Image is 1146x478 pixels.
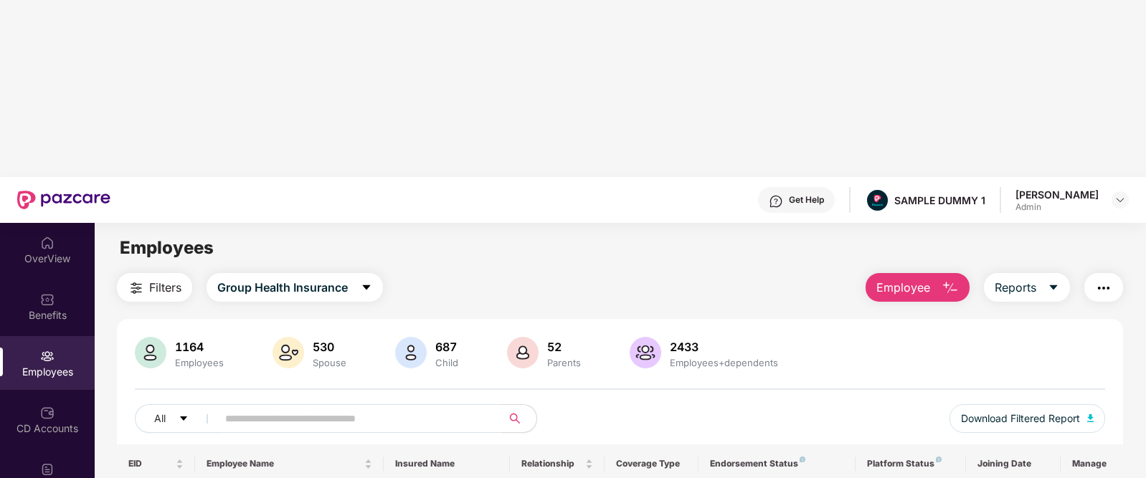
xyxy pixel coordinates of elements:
[769,194,783,209] img: svg+xml;base64,PHN2ZyBpZD0iSGVscC0zMngzMiIgeG1sbnM9Imh0dHA6Ly93d3cudzMub3JnLzIwMDAvc3ZnIiB3aWR0aD...
[1048,282,1059,295] span: caret-down
[395,337,427,368] img: svg+xml;base64,PHN2ZyB4bWxucz0iaHR0cDovL3d3dy53My5vcmcvMjAwMC9zdmciIHhtbG5zOnhsaW5rPSJodHRwOi8vd3...
[149,279,181,297] span: Filters
[1114,194,1126,206] img: svg+xml;base64,PHN2ZyBpZD0iRHJvcGRvd24tMzJ4MzIiIHhtbG5zPSJodHRwOi8vd3d3LnczLm9yZy8yMDAwL3N2ZyIgd2...
[800,457,805,462] img: svg+xml;base64,PHN2ZyB4bWxucz0iaHR0cDovL3d3dy53My5vcmcvMjAwMC9zdmciIHdpZHRoPSI4IiBoZWlnaHQ9IjgiIH...
[128,458,174,469] span: EID
[995,279,1036,297] span: Reports
[207,458,361,469] span: Employee Name
[1015,201,1099,213] div: Admin
[17,191,110,209] img: New Pazcare Logo
[1095,279,1112,297] img: svg+xml;base64,PHN2ZyB4bWxucz0iaHR0cDovL3d3dy53My5vcmcvMjAwMC9zdmciIHdpZHRoPSIyNCIgaGVpZ2h0PSIyNC...
[273,337,304,368] img: svg+xml;base64,PHN2ZyB4bWxucz0iaHR0cDovL3d3dy53My5vcmcvMjAwMC9zdmciIHhtbG5zOnhsaW5rPSJodHRwOi8vd3...
[507,337,539,368] img: svg+xml;base64,PHN2ZyB4bWxucz0iaHR0cDovL3d3dy53My5vcmcvMjAwMC9zdmciIHhtbG5zOnhsaW5rPSJodHRwOi8vd3...
[40,236,55,250] img: svg+xml;base64,PHN2ZyBpZD0iSG9tZSIgeG1sbnM9Imh0dHA6Ly93d3cudzMub3JnLzIwMDAvc3ZnIiB3aWR0aD0iMjAiIG...
[128,279,145,297] img: svg+xml;base64,PHN2ZyB4bWxucz0iaHR0cDovL3d3dy53My5vcmcvMjAwMC9zdmciIHdpZHRoPSIyNCIgaGVpZ2h0PSIyNC...
[501,413,529,424] span: search
[894,193,985,207] div: SAMPLE DUMMY 1
[120,237,214,258] span: Employees
[876,279,930,297] span: Employee
[40,462,55,477] img: svg+xml;base64,PHN2ZyBpZD0iVXBsb2FkX0xvZ3MiIGRhdGEtbmFtZT0iVXBsb2FkIExvZ3MiIHhtbG5zPSJodHRwOi8vd3...
[172,340,227,354] div: 1164
[501,404,537,433] button: search
[544,340,584,354] div: 52
[984,273,1070,302] button: Reportscaret-down
[310,340,349,354] div: 530
[544,357,584,368] div: Parents
[521,458,582,469] span: Relationship
[1015,188,1099,201] div: [PERSON_NAME]
[135,404,222,433] button: Allcaret-down
[40,349,55,363] img: svg+xml;base64,PHN2ZyBpZD0iRW1wbG95ZWVzIiB4bWxucz0iaHR0cDovL3d3dy53My5vcmcvMjAwMC9zdmciIHdpZHRoPS...
[361,282,372,295] span: caret-down
[179,414,189,425] span: caret-down
[135,337,166,368] img: svg+xml;base64,PHN2ZyB4bWxucz0iaHR0cDovL3d3dy53My5vcmcvMjAwMC9zdmciIHhtbG5zOnhsaW5rPSJodHRwOi8vd3...
[667,357,781,368] div: Employees+dependents
[630,337,661,368] img: svg+xml;base64,PHN2ZyB4bWxucz0iaHR0cDovL3d3dy53My5vcmcvMjAwMC9zdmciIHhtbG5zOnhsaW5rPSJodHRwOi8vd3...
[154,411,166,426] span: All
[867,458,955,469] div: Platform Status
[432,357,461,368] div: Child
[207,273,383,302] button: Group Health Insurancecaret-down
[217,279,348,297] span: Group Health Insurance
[1087,414,1094,423] img: svg+xml;base64,PHN2ZyB4bWxucz0iaHR0cDovL3d3dy53My5vcmcvMjAwMC9zdmciIHhtbG5zOnhsaW5rPSJodHRwOi8vd3...
[936,457,942,462] img: svg+xml;base64,PHN2ZyB4bWxucz0iaHR0cDovL3d3dy53My5vcmcvMjAwMC9zdmciIHdpZHRoPSI4IiBoZWlnaHQ9IjgiIH...
[710,458,844,469] div: Endorsement Status
[961,411,1080,426] span: Download Filtered Report
[789,194,824,206] div: Get Help
[667,340,781,354] div: 2433
[942,279,959,297] img: svg+xml;base64,PHN2ZyB4bWxucz0iaHR0cDovL3d3dy53My5vcmcvMjAwMC9zdmciIHhtbG5zOnhsaW5rPSJodHRwOi8vd3...
[40,292,55,307] img: svg+xml;base64,PHN2ZyBpZD0iQmVuZWZpdHMiIHhtbG5zPSJodHRwOi8vd3d3LnczLm9yZy8yMDAwL3N2ZyIgd2lkdGg9Ij...
[867,190,888,211] img: Pazcare_Alternative_logo-01-01.png
[117,273,192,302] button: Filters
[40,406,55,420] img: svg+xml;base64,PHN2ZyBpZD0iQ0RfQWNjb3VudHMiIGRhdGEtbmFtZT0iQ0QgQWNjb3VudHMiIHhtbG5zPSJodHRwOi8vd3...
[950,404,1106,433] button: Download Filtered Report
[866,273,970,302] button: Employee
[432,340,461,354] div: 687
[172,357,227,368] div: Employees
[310,357,349,368] div: Spouse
